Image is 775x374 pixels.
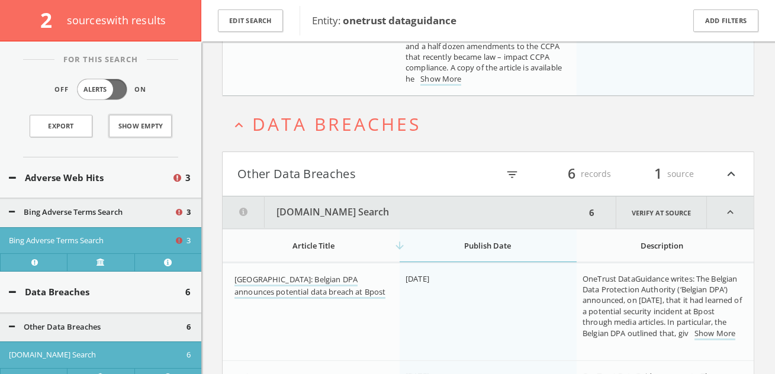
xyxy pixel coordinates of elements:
[649,163,667,184] span: 1
[9,349,186,361] button: [DOMAIN_NAME] Search
[506,168,519,181] i: filter_list
[218,9,283,33] button: Edit Search
[186,321,191,333] span: 6
[231,114,754,134] button: expand_lessData Breaches
[109,115,172,137] button: Show Empty
[67,13,166,27] span: source s with results
[223,196,586,228] button: [DOMAIN_NAME] Search
[40,6,62,34] span: 2
[586,196,598,228] div: 6
[406,240,570,251] div: Publish Date
[707,196,754,228] i: expand_less
[186,349,191,361] span: 6
[540,164,611,184] div: records
[186,235,191,247] span: 3
[312,14,456,27] span: Entity:
[135,85,147,95] span: On
[9,171,172,185] button: Adverse Web Hits
[616,196,707,228] a: Verify at source
[234,240,393,251] div: Article Title
[693,9,758,33] button: Add Filters
[252,112,421,136] span: Data Breaches
[185,285,191,299] span: 6
[185,171,191,185] span: 3
[723,164,739,184] i: expand_less
[623,164,694,184] div: source
[186,207,191,218] span: 3
[231,117,247,133] i: expand_less
[406,8,564,84] span: Partner [PERSON_NAME] has authored an article published by OneTrust DataGuidance that details how...
[394,240,406,252] i: arrow_downward
[583,240,742,251] div: Description
[406,273,429,284] span: [DATE]
[694,328,735,340] a: Show More
[30,115,92,137] a: Export
[9,207,174,218] button: Bing Adverse Terms Search
[420,73,461,86] a: Show More
[9,285,185,299] button: Data Breaches
[9,321,186,333] button: Other Data Breaches
[54,54,147,66] span: For This Search
[234,274,385,299] a: [GEOGRAPHIC_DATA]: Belgian DPA announces potential data breach at Bpost
[237,164,488,184] button: Other Data Breaches
[9,235,174,247] button: Bing Adverse Terms Search
[583,273,742,338] span: OneTrust DataGuidance writes: The Belgian Data Protection Authority (‘Belgian DPA’) announced, on...
[343,14,456,27] b: onetrust dataguidance
[562,163,581,184] span: 6
[55,85,69,95] span: Off
[67,253,134,271] a: Verify at source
